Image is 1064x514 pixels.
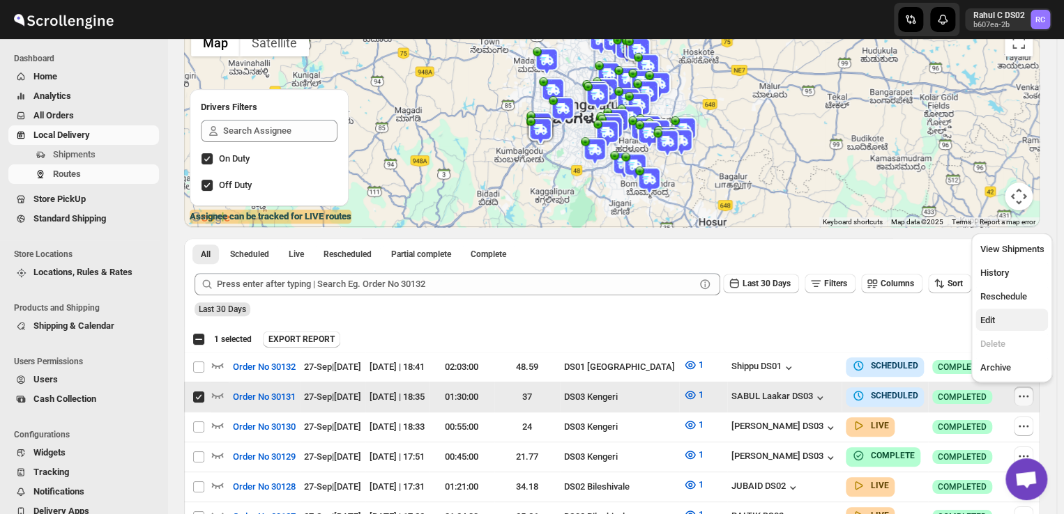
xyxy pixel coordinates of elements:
button: Widgets [8,443,159,462]
span: All [201,249,211,260]
span: Complete [471,249,506,260]
span: Configurations [14,429,160,440]
span: Last 30 Days [199,304,246,314]
span: 27-Sep | [DATE] [304,451,361,462]
b: LIVE [871,421,889,430]
span: Delete [980,338,1005,349]
button: Keyboard shortcuts [823,217,883,227]
div: 01:30:00 [433,390,490,404]
button: User menu [965,8,1051,31]
div: DS03 Kengeri [564,390,675,404]
span: Filters [824,279,847,288]
span: Tracking [33,467,69,477]
span: EXPORT REPORT [268,334,335,345]
button: All Orders [8,106,159,125]
span: On Duty [219,153,250,164]
div: [DATE] | 18:33 [370,420,425,434]
span: Rescheduled [324,249,372,260]
span: 27-Sep | [DATE] [304,391,361,402]
button: Toggle fullscreen view [1005,29,1033,56]
div: [DATE] | 17:51 [370,450,425,464]
button: 1 [675,474,712,496]
span: Store PickUp [33,194,86,204]
button: Tracking [8,462,159,482]
span: Users Permissions [14,356,160,367]
button: 1 [675,444,712,466]
button: Order No 30130 [225,416,304,438]
button: Shippu DS01 [731,361,796,375]
span: View Shipments [980,244,1044,254]
div: JUBAID DS02 [731,481,800,494]
span: Cash Collection [33,394,96,404]
div: 48.59 [499,360,556,374]
span: Rahul C DS02 [1031,10,1050,29]
span: Archive [980,362,1010,373]
span: COMPLETED [938,481,987,492]
span: Last 30 Days [743,279,791,288]
b: COMPLETE [871,451,915,460]
span: Order No 30129 [233,450,296,464]
button: Filters [805,274,856,293]
a: Report a map error [980,218,1035,226]
button: Order No 30132 [225,356,304,378]
span: Dashboard [14,53,160,64]
span: Order No 30130 [233,420,296,434]
span: Map data ©2025 [891,218,943,226]
button: Order No 30131 [225,386,304,408]
span: Off Duty [219,180,252,190]
button: [PERSON_NAME] DS03 [731,451,837,465]
span: Users [33,374,58,384]
span: Scheduled [230,249,269,260]
span: Live [289,249,304,260]
button: LIVE [851,419,889,433]
div: DS03 Kengeri [564,450,675,464]
div: 24 [499,420,556,434]
button: Order No 30128 [225,476,304,498]
span: Analytics [33,91,71,101]
span: Products and Shipping [14,302,160,313]
span: Shipping & Calendar [33,320,114,331]
div: 02:03:00 [433,360,490,374]
div: 00:55:00 [433,420,490,434]
span: COMPLETED [938,391,987,403]
button: EXPORT REPORT [263,331,340,348]
span: Columns [881,279,914,288]
button: Cash Collection [8,389,159,409]
div: 34.18 [499,480,556,494]
p: b607ea-2b [973,21,1025,29]
span: 1 selected [214,334,252,345]
span: Shipments [53,149,96,159]
h2: Drivers Filters [201,100,337,114]
button: 1 [675,384,712,406]
button: Show street map [191,29,240,56]
b: SCHEDULED [871,361,918,371]
button: Analytics [8,86,159,106]
span: Order No 30128 [233,480,296,494]
b: SCHEDULED [871,391,918,400]
input: Search Assignee [223,120,337,142]
span: 1 [699,419,704,430]
button: SABUL Laakar DS03 [731,391,827,405]
span: 1 [699,359,704,370]
div: DS03 Kengeri [564,420,675,434]
span: Order No 30131 [233,390,296,404]
button: LIVE [851,478,889,492]
button: Home [8,67,159,86]
input: Press enter after typing | Search Eg. Order No 30132 [217,273,695,295]
button: Map camera controls [1005,182,1033,210]
label: Assignee can be tracked for LIVE routes [190,210,351,224]
button: [PERSON_NAME] DS03 [731,421,837,435]
button: Last 30 Days [723,274,799,293]
button: Routes [8,164,159,184]
span: Store Locations [14,249,160,260]
span: 27-Sep | [DATE] [304,361,361,372]
div: Open chat [1005,458,1047,500]
text: RC [1035,15,1045,24]
span: COMPLETED [938,421,987,433]
span: 27-Sep | [DATE] [304,421,361,432]
span: Widgets [33,447,66,458]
